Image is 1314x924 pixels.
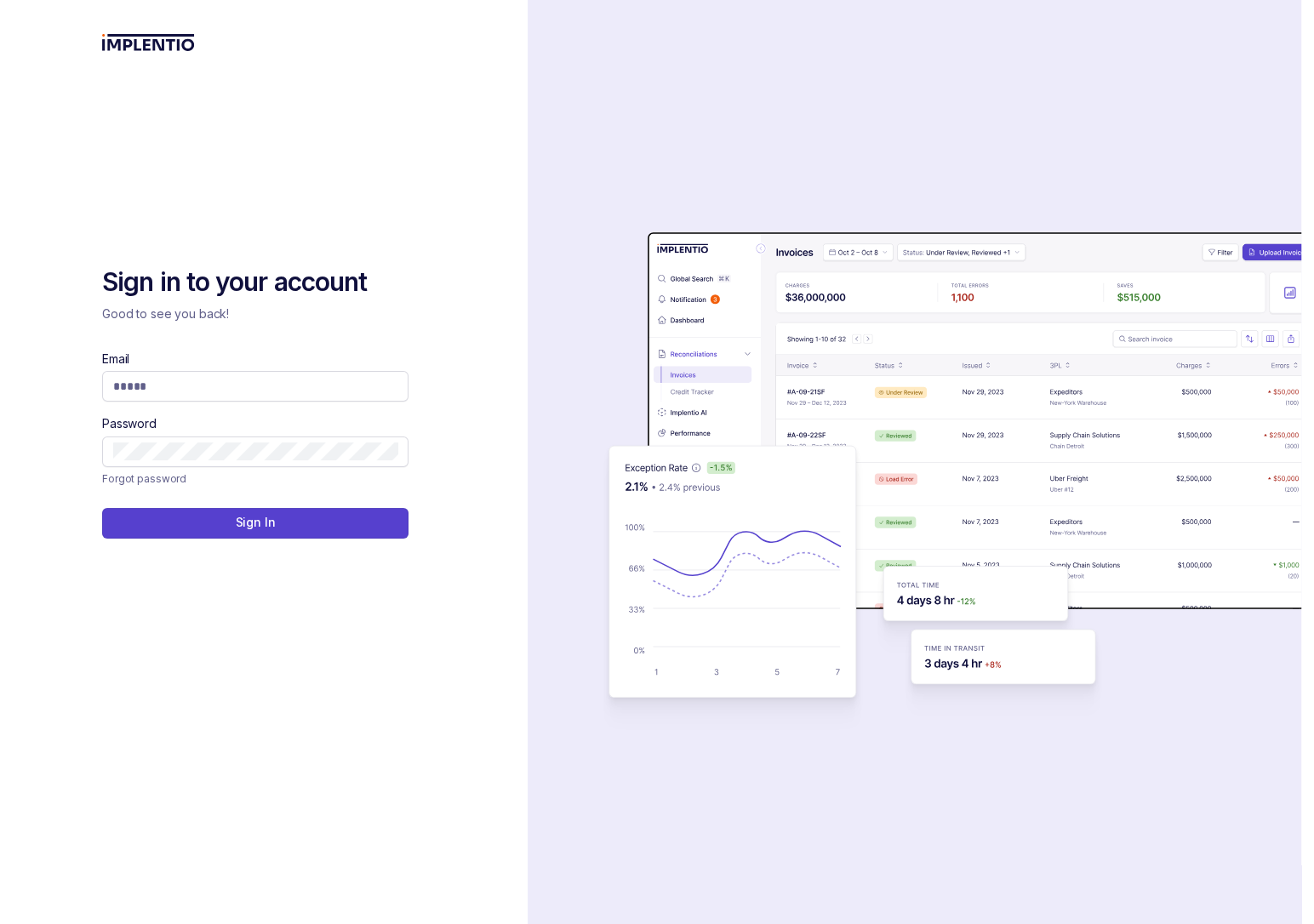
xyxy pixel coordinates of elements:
[102,305,408,322] p: Good to see you back!
[102,471,186,488] a: Link Forgot password
[102,34,195,51] img: logo
[102,265,408,299] h2: Sign in to your account
[102,415,157,432] label: Password
[102,508,408,539] button: Sign In
[235,514,275,531] p: Sign In
[102,471,186,488] p: Forgot password
[102,351,129,368] label: Email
